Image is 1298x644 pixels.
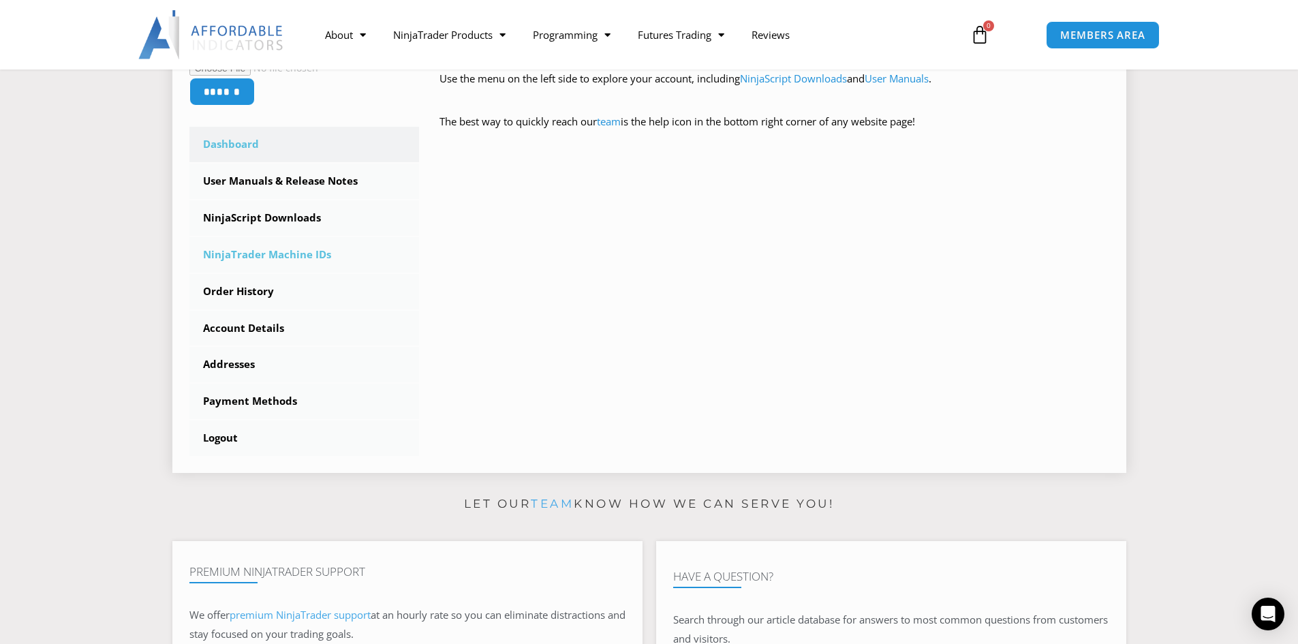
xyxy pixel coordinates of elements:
a: NinjaScript Downloads [740,72,847,85]
a: Futures Trading [624,19,738,50]
h4: Premium NinjaTrader Support [189,565,625,579]
a: team [531,497,574,510]
nav: Account pages [189,127,420,456]
a: premium NinjaTrader support [230,608,371,622]
a: NinjaTrader Machine IDs [189,237,420,273]
span: at an hourly rate so you can eliminate distractions and stay focused on your trading goals. [189,608,625,641]
a: Programming [519,19,624,50]
a: NinjaTrader Products [380,19,519,50]
h4: Have A Question? [673,570,1109,583]
a: User Manuals [865,72,929,85]
a: MEMBERS AREA [1046,21,1160,49]
p: Let our know how we can serve you! [172,493,1126,515]
a: Addresses [189,347,420,382]
a: Payment Methods [189,384,420,419]
a: team [597,114,621,128]
a: Reviews [738,19,803,50]
div: Open Intercom Messenger [1252,598,1284,630]
p: The best way to quickly reach our is the help icon in the bottom right corner of any website page! [439,112,1109,151]
img: LogoAI | Affordable Indicators – NinjaTrader [138,10,285,59]
a: 0 [950,15,1010,55]
a: Account Details [189,311,420,346]
span: We offer [189,608,230,622]
nav: Menu [311,19,955,50]
a: NinjaScript Downloads [189,200,420,236]
a: Logout [189,420,420,456]
a: User Manuals & Release Notes [189,164,420,199]
a: Dashboard [189,127,420,162]
a: Order History [189,274,420,309]
span: MEMBERS AREA [1060,30,1145,40]
a: About [311,19,380,50]
span: 0 [983,20,994,31]
p: Use the menu on the left side to explore your account, including and . [439,70,1109,108]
